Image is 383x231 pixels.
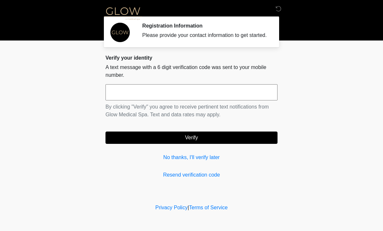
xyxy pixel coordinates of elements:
[155,205,188,210] a: Privacy Policy
[142,31,268,39] div: Please provide your contact information to get started.
[105,103,278,119] p: By clicking "Verify" you agree to receive pertinent text notifications from Glow Medical Spa. Tex...
[105,55,278,61] h2: Verify your identity
[110,23,130,42] img: Agent Avatar
[105,154,278,161] a: No thanks, I'll verify later
[99,5,147,21] img: Glow Medical Spa Logo
[189,205,228,210] a: Terms of Service
[105,132,278,144] button: Verify
[105,171,278,179] a: Resend verification code
[105,64,278,79] p: A text message with a 6 digit verification code was sent to your mobile number.
[188,205,189,210] a: |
